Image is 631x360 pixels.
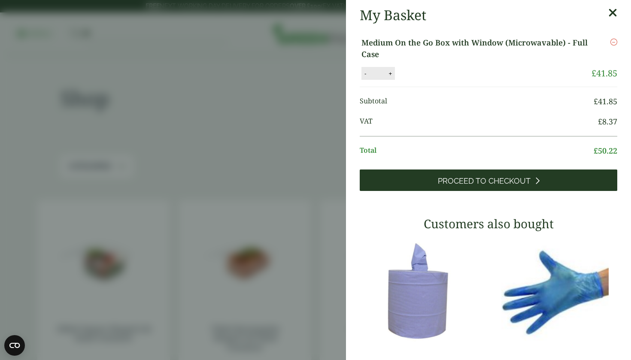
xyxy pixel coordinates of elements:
img: 3630017-2-Ply-Blue-Centre-Feed-104m [360,237,484,345]
h2: My Basket [360,7,426,23]
span: Proceed to Checkout [438,176,531,186]
bdi: 8.37 [598,116,617,127]
button: Open CMP widget [4,335,25,356]
bdi: 41.85 [592,67,617,79]
img: 4130015J-Blue-Vinyl-Powder-Free-Gloves-Medium [493,237,617,345]
span: £ [598,116,602,127]
span: Total [360,145,594,157]
button: - [370,70,377,77]
a: Remove this item [610,37,617,47]
span: £ [594,96,598,106]
a: Medium On the Go Box with Window (Microwavable) - Full Case [370,37,592,60]
h3: Customers also bought [360,217,617,231]
bdi: 41.85 [594,96,617,106]
span: VAT [360,116,598,127]
button: + [394,70,403,77]
span: £ [592,67,596,79]
span: £ [594,145,598,156]
bdi: 50.22 [594,145,617,156]
a: Proceed to Checkout [360,169,617,191]
span: Subtotal [360,96,594,107]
